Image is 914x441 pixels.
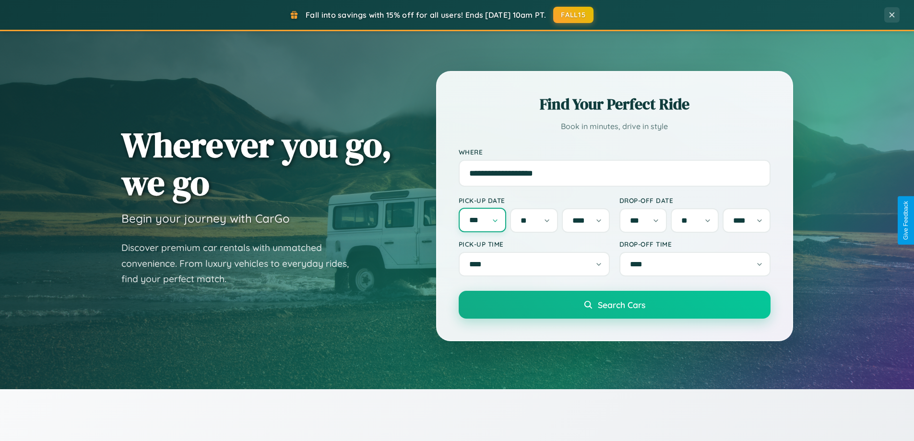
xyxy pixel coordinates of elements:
[459,196,610,204] label: Pick-up Date
[121,240,361,287] p: Discover premium car rentals with unmatched convenience. From luxury vehicles to everyday rides, ...
[459,148,771,156] label: Where
[598,299,645,310] span: Search Cars
[459,240,610,248] label: Pick-up Time
[306,10,546,20] span: Fall into savings with 15% off for all users! Ends [DATE] 10am PT.
[553,7,594,23] button: FALL15
[459,94,771,115] h2: Find Your Perfect Ride
[459,291,771,319] button: Search Cars
[459,119,771,133] p: Book in minutes, drive in style
[619,196,771,204] label: Drop-off Date
[902,201,909,240] div: Give Feedback
[121,211,290,226] h3: Begin your journey with CarGo
[121,126,392,202] h1: Wherever you go, we go
[619,240,771,248] label: Drop-off Time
